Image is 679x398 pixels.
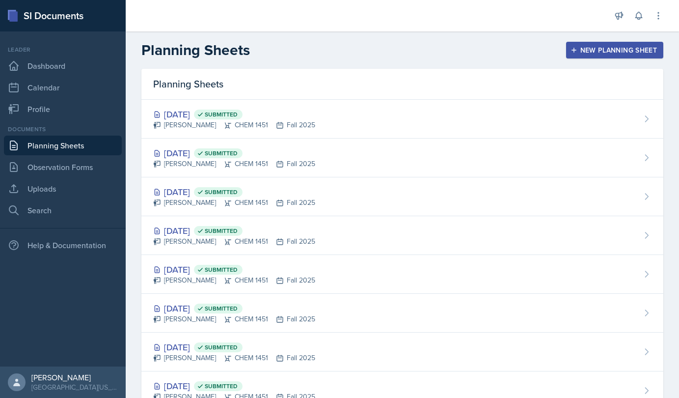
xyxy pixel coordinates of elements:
span: Submitted [205,382,238,390]
span: Submitted [205,266,238,274]
a: Uploads [4,179,122,199]
div: [DATE] [153,224,315,237]
div: [DATE] [153,263,315,276]
h2: Planning Sheets [141,41,250,59]
div: Documents [4,125,122,134]
a: [DATE] Submitted [PERSON_NAME]CHEM 1451Fall 2025 [141,333,663,371]
div: Planning Sheets [141,69,663,100]
a: Search [4,200,122,220]
a: Dashboard [4,56,122,76]
div: [DATE] [153,341,315,354]
div: [DATE] [153,108,315,121]
a: [DATE] Submitted [PERSON_NAME]CHEM 1451Fall 2025 [141,294,663,333]
div: [DATE] [153,379,315,393]
span: Submitted [205,149,238,157]
a: [DATE] Submitted [PERSON_NAME]CHEM 1451Fall 2025 [141,255,663,294]
a: Calendar [4,78,122,97]
a: Observation Forms [4,157,122,177]
div: [GEOGRAPHIC_DATA][US_STATE] [31,382,118,392]
div: [PERSON_NAME] CHEM 1451 Fall 2025 [153,353,315,363]
div: [DATE] [153,146,315,160]
div: [DATE] [153,302,315,315]
div: [PERSON_NAME] CHEM 1451 Fall 2025 [153,275,315,285]
span: Submitted [205,188,238,196]
div: Leader [4,45,122,54]
span: Submitted [205,343,238,351]
div: [DATE] [153,185,315,199]
a: [DATE] Submitted [PERSON_NAME]CHEM 1451Fall 2025 [141,177,663,216]
div: [PERSON_NAME] CHEM 1451 Fall 2025 [153,314,315,324]
span: Submitted [205,227,238,235]
a: Profile [4,99,122,119]
div: [PERSON_NAME] CHEM 1451 Fall 2025 [153,120,315,130]
span: Submitted [205,305,238,313]
button: New Planning Sheet [566,42,663,58]
div: [PERSON_NAME] CHEM 1451 Fall 2025 [153,236,315,247]
div: [PERSON_NAME] CHEM 1451 Fall 2025 [153,159,315,169]
div: [PERSON_NAME] [31,372,118,382]
a: [DATE] Submitted [PERSON_NAME]CHEM 1451Fall 2025 [141,139,663,177]
div: [PERSON_NAME] CHEM 1451 Fall 2025 [153,198,315,208]
a: [DATE] Submitted [PERSON_NAME]CHEM 1451Fall 2025 [141,216,663,255]
span: Submitted [205,111,238,118]
div: Help & Documentation [4,235,122,255]
a: Planning Sheets [4,136,122,155]
a: [DATE] Submitted [PERSON_NAME]CHEM 1451Fall 2025 [141,100,663,139]
div: New Planning Sheet [572,46,657,54]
